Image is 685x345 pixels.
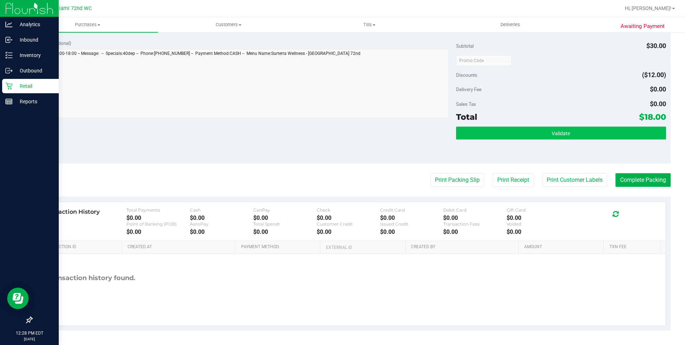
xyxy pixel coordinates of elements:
[126,214,190,221] div: $0.00
[158,22,298,28] span: Customers
[158,17,299,32] a: Customers
[443,214,507,221] div: $0.00
[126,207,190,213] div: Total Payments
[507,228,570,235] div: $0.00
[317,207,380,213] div: Check
[13,97,56,106] p: Reports
[3,336,56,342] p: [DATE]
[493,173,534,187] button: Print Receipt
[615,173,671,187] button: Complete Packing
[5,36,13,43] inline-svg: Inbound
[456,43,474,49] span: Subtotal
[5,67,13,74] inline-svg: Outbound
[456,55,512,66] input: Promo Code
[13,20,56,29] p: Analytics
[190,221,253,227] div: AeroPay
[507,214,570,221] div: $0.00
[491,22,530,28] span: Deliveries
[443,228,507,235] div: $0.00
[5,52,13,59] inline-svg: Inventory
[128,244,233,250] a: Created At
[5,21,13,28] inline-svg: Analytics
[253,214,317,221] div: $0.00
[380,221,444,227] div: Issued Credit
[507,207,570,213] div: Gift Card
[456,112,477,122] span: Total
[17,22,158,28] span: Purchases
[646,42,666,49] span: $30.00
[456,86,482,92] span: Delivery Fee
[13,51,56,60] p: Inventory
[642,71,666,79] span: ($12.00)
[639,112,666,122] span: $18.00
[190,207,253,213] div: Cash
[190,228,253,235] div: $0.00
[456,127,666,140] button: Validate
[456,68,477,81] span: Discounts
[5,98,13,105] inline-svg: Reports
[7,288,29,309] iframe: Resource center
[317,228,380,235] div: $0.00
[317,214,380,221] div: $0.00
[300,22,440,28] span: Tills
[13,82,56,90] p: Retail
[42,244,119,250] a: Transaction ID
[380,207,444,213] div: Credit Card
[54,5,92,11] span: Miami 72nd WC
[380,214,444,221] div: $0.00
[440,17,581,32] a: Deliveries
[456,101,476,107] span: Sales Tax
[552,131,570,136] span: Validate
[650,85,666,93] span: $0.00
[507,221,570,227] div: Voided
[609,244,658,250] a: Txn Fee
[5,82,13,90] inline-svg: Retail
[3,330,56,336] p: 12:28 PM EDT
[542,173,607,187] button: Print Customer Labels
[625,5,671,11] span: Hi, [PERSON_NAME]!
[253,221,317,227] div: Total Spendr
[299,17,440,32] a: Tills
[190,214,253,221] div: $0.00
[13,66,56,75] p: Outbound
[126,221,190,227] div: Point of Banking (POB)
[253,228,317,235] div: $0.00
[253,207,317,213] div: CanPay
[411,244,516,250] a: Created By
[621,22,665,30] span: Awaiting Payment
[650,100,666,108] span: $0.00
[317,221,380,227] div: Customer Credit
[380,228,444,235] div: $0.00
[443,221,507,227] div: Transaction Fees
[17,17,158,32] a: Purchases
[126,228,190,235] div: $0.00
[524,244,601,250] a: Amount
[241,244,318,250] a: Payment Method
[320,241,405,254] th: External ID
[443,207,507,213] div: Debit Card
[13,36,56,44] p: Inbound
[430,173,484,187] button: Print Packing Slip
[37,254,135,302] div: No transaction history found.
